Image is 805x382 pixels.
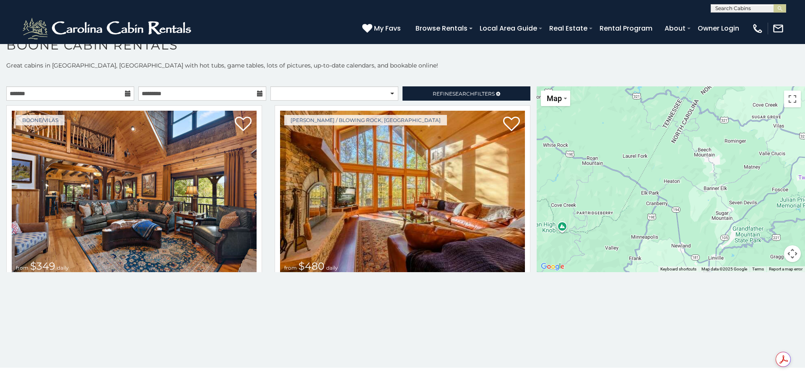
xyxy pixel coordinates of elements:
span: daily [326,265,338,271]
span: Map [547,94,562,103]
img: Antler Ridge [280,111,525,275]
img: Diamond Creek Lodge [12,111,257,275]
span: $480 [299,260,325,272]
a: Antler Ridge from $480 daily [280,111,525,275]
button: Keyboard shortcuts [660,266,696,272]
a: RefineSearchFilters [402,86,530,101]
span: Search [452,91,474,97]
a: Add to favorites [503,116,520,133]
span: from [284,265,297,271]
a: Open this area in Google Maps (opens a new window) [539,261,566,272]
a: About [660,21,690,36]
img: mail-regular-white.png [772,23,784,34]
a: Real Estate [545,21,592,36]
button: Change map style [541,91,570,106]
a: Add to favorites [235,116,252,133]
span: daily [57,265,69,271]
button: Toggle fullscreen view [784,91,801,107]
a: Browse Rentals [411,21,472,36]
img: White-1-2.png [21,16,195,41]
span: from [16,265,29,271]
a: Report a map error [769,267,802,271]
span: My Favs [374,23,401,34]
img: phone-regular-white.png [752,23,763,34]
a: Local Area Guide [475,21,541,36]
span: Map data ©2025 Google [701,267,747,271]
a: [PERSON_NAME] / Blowing Rock, [GEOGRAPHIC_DATA] [284,115,447,125]
span: Refine Filters [433,91,495,97]
span: $349 [30,260,55,272]
img: Google [539,261,566,272]
a: Boone/Vilas [16,115,65,125]
button: Map camera controls [784,245,801,262]
a: Owner Login [693,21,743,36]
a: Rental Program [595,21,657,36]
a: Diamond Creek Lodge from $349 daily [12,111,257,275]
a: Terms [752,267,764,271]
a: My Favs [362,23,403,34]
